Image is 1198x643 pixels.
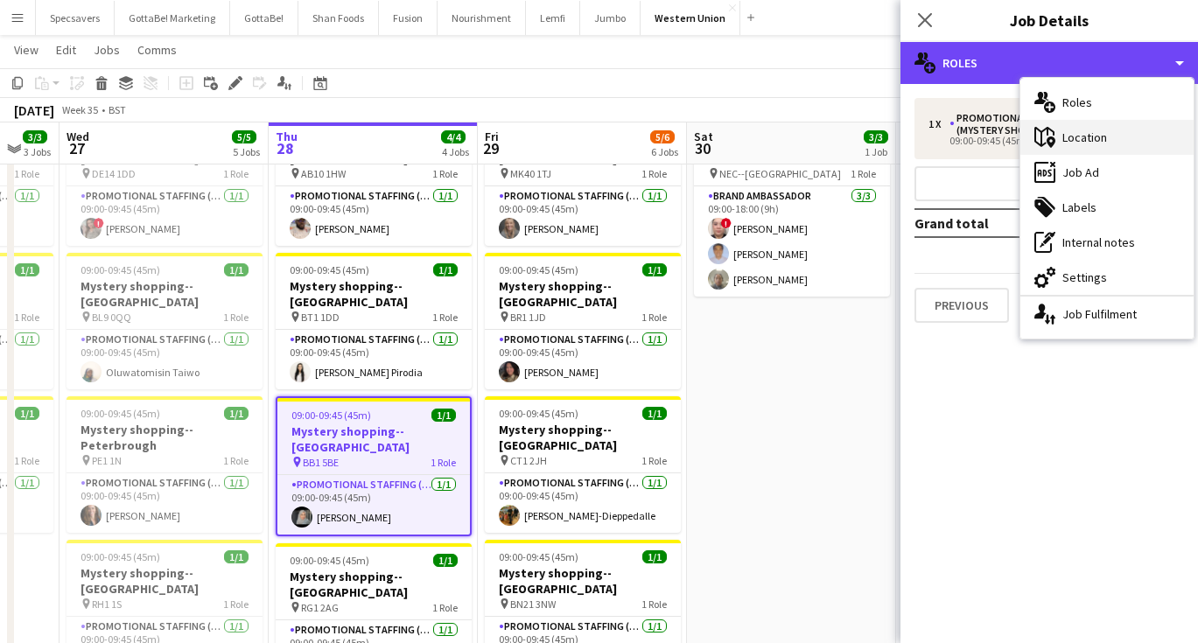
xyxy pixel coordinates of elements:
[81,550,160,563] span: 09:00-09:45 (45m)
[719,167,841,180] span: NEC--[GEOGRAPHIC_DATA]
[499,263,578,276] span: 09:00-09:45 (45m)
[694,109,890,297] app-job-card: 09:00-18:00 (9h)3/3ASAP [GEOGRAPHIC_DATA] @ BP Pluse--Times TBC NEC--[GEOGRAPHIC_DATA]1 RoleBrand...
[233,145,260,158] div: 5 Jobs
[223,311,249,324] span: 1 Role
[58,103,102,116] span: Week 35
[56,42,76,58] span: Edit
[928,118,949,130] div: 1 x
[276,253,472,389] app-job-card: 09:00-09:45 (45m)1/1Mystery shopping--[GEOGRAPHIC_DATA] BT1 1DD1 RolePromotional Staffing (Myster...
[298,1,379,35] button: Shan Foods
[67,186,263,246] app-card-role: Promotional Staffing (Mystery Shopper)1/109:00-09:45 (45m)![PERSON_NAME]
[67,330,263,389] app-card-role: Promotional Staffing (Mystery Shopper)1/109:00-09:45 (45m)Oluwatomisin Taiwo
[642,550,667,563] span: 1/1
[92,167,136,180] span: DE14 1DD
[49,38,83,61] a: Edit
[290,554,369,567] span: 09:00-09:45 (45m)
[224,550,249,563] span: 1/1
[67,253,263,389] div: 09:00-09:45 (45m)1/1Mystery shopping--[GEOGRAPHIC_DATA] BL9 0QQ1 RolePromotional Staffing (Myster...
[510,167,551,180] span: MK40 1TJ
[438,1,526,35] button: Nourishment
[273,138,298,158] span: 28
[24,145,51,158] div: 3 Jobs
[485,253,681,389] app-job-card: 09:00-09:45 (45m)1/1Mystery shopping--[GEOGRAPHIC_DATA] BR1 1JD1 RolePromotional Staffing (Myster...
[291,409,371,422] span: 09:00-09:45 (45m)
[276,109,472,246] app-job-card: 09:00-09:45 (45m)1/1Mystery shopping--[GEOGRAPHIC_DATA] AB10 1HW1 RolePromotional Staffing (Myste...
[276,186,472,246] app-card-role: Promotional Staffing (Mystery Shopper)1/109:00-09:45 (45m)[PERSON_NAME]
[301,167,346,180] span: AB10 1HW
[277,423,470,455] h3: Mystery shopping--[GEOGRAPHIC_DATA]
[499,550,578,563] span: 09:00-09:45 (45m)
[900,42,1198,84] div: Roles
[276,129,298,144] span: Thu
[379,1,438,35] button: Fusion
[276,330,472,389] app-card-role: Promotional Staffing (Mystery Shopper)1/109:00-09:45 (45m)[PERSON_NAME] Pirodia
[526,1,580,35] button: Lemfi
[36,1,115,35] button: Specsavers
[224,263,249,276] span: 1/1
[92,311,131,324] span: BL9 0QQ
[851,167,876,180] span: 1 Role
[67,422,263,453] h3: Mystery shopping--Peterbrough
[67,396,263,533] app-job-card: 09:00-09:45 (45m)1/1Mystery shopping--Peterbrough PE1 1N1 RolePromotional Staffing (Mystery Shopp...
[510,598,556,611] span: BN21 3NW
[64,138,89,158] span: 27
[67,109,263,246] app-job-card: 09:00-09:45 (45m)1/1Mystery shopping--[GEOGRAPHIC_DATA] DE14 1DD1 RolePromotional Staffing (Myste...
[92,454,122,467] span: PE1 1N
[432,311,458,324] span: 1 Role
[15,407,39,420] span: 1/1
[914,166,1184,201] button: Add role
[433,263,458,276] span: 1/1
[230,1,298,35] button: GottaBe!
[721,218,732,228] span: !
[14,167,39,180] span: 1 Role
[694,186,890,297] app-card-role: Brand Ambassador3/309:00-18:00 (9h)![PERSON_NAME][PERSON_NAME][PERSON_NAME]
[137,42,177,58] span: Comms
[277,475,470,535] app-card-role: Promotional Staffing (Mystery Shopper)1/109:00-09:45 (45m)[PERSON_NAME]
[510,311,546,324] span: BR1 1JD
[301,601,339,614] span: RG1 2AG
[510,454,547,467] span: CT1 2JH
[1020,85,1194,120] div: Roles
[276,396,472,536] div: 09:00-09:45 (45m)1/1Mystery shopping--[GEOGRAPHIC_DATA] BB1 5BE1 RolePromotional Staffing (Myster...
[485,396,681,533] div: 09:00-09:45 (45m)1/1Mystery shopping--[GEOGRAPHIC_DATA] CT1 2JH1 RolePromotional Staffing (Myster...
[441,130,466,143] span: 4/4
[485,109,681,246] app-job-card: 09:00-09:45 (45m)1/1Mystery shopping--[GEOGRAPHIC_DATA] MK40 1TJ1 RolePromotional Staffing (Myste...
[642,407,667,420] span: 1/1
[641,167,667,180] span: 1 Role
[949,112,1122,136] div: Promotional Staffing (Mystery Shopper)
[1020,297,1194,332] div: Job Fulfilment
[7,38,46,61] a: View
[14,311,39,324] span: 1 Role
[94,42,120,58] span: Jobs
[442,145,469,158] div: 4 Jobs
[641,311,667,324] span: 1 Role
[499,407,578,420] span: 09:00-09:45 (45m)
[485,330,681,389] app-card-role: Promotional Staffing (Mystery Shopper)1/109:00-09:45 (45m)[PERSON_NAME]
[485,473,681,533] app-card-role: Promotional Staffing (Mystery Shopper)1/109:00-09:45 (45m)[PERSON_NAME]-Dieppedalle
[130,38,184,61] a: Comms
[223,454,249,467] span: 1 Role
[431,409,456,422] span: 1/1
[864,130,888,143] span: 3/3
[223,598,249,611] span: 1 Role
[232,130,256,143] span: 5/5
[67,278,263,310] h3: Mystery shopping--[GEOGRAPHIC_DATA]
[1020,120,1194,155] div: Location
[865,145,887,158] div: 1 Job
[14,101,54,119] div: [DATE]
[276,569,472,600] h3: Mystery shopping--[GEOGRAPHIC_DATA]
[14,454,39,467] span: 1 Role
[67,129,89,144] span: Wed
[432,167,458,180] span: 1 Role
[81,263,160,276] span: 09:00-09:45 (45m)
[15,263,39,276] span: 1/1
[900,9,1198,31] h3: Job Details
[651,145,678,158] div: 6 Jobs
[115,1,230,35] button: GottaBe! Marketing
